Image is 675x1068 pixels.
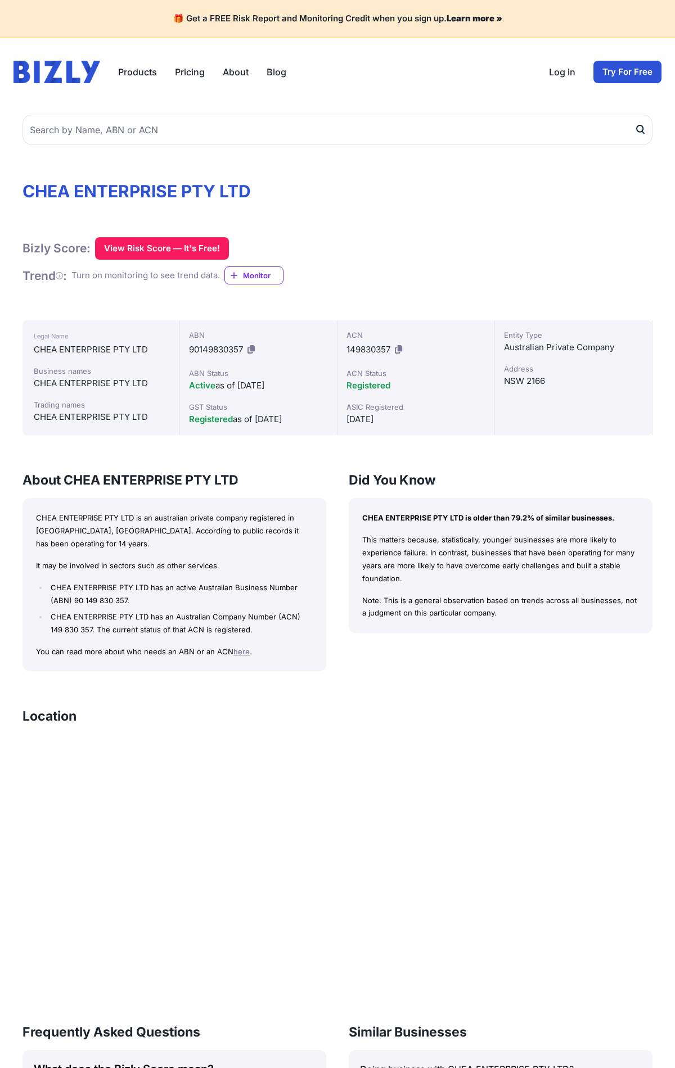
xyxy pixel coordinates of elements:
div: as of [DATE] [189,379,328,392]
a: About [223,65,249,79]
span: Registered [346,380,390,391]
span: 149830357 [346,344,390,355]
button: Products [118,65,157,79]
div: GST Status [189,401,328,413]
div: Business names [34,365,168,377]
button: View Risk Score — It's Free! [95,237,229,260]
h4: 🎁 Get a FREE Risk Report and Monitoring Credit when you sign up. [13,13,661,24]
span: Registered [189,414,233,424]
h3: Location [22,707,76,725]
p: Note: This is a general observation based on trends across all businesses, not a judgment on this... [362,594,639,620]
div: ACN [346,329,485,341]
span: 90149830357 [189,344,243,355]
li: CHEA ENTERPRISE PTY LTD has an Australian Company Number (ACN) 149 830 357. The current status of... [48,610,313,636]
div: Legal Name [34,329,168,343]
p: CHEA ENTERPRISE PTY LTD is an australian private company registered in [GEOGRAPHIC_DATA], [GEOGRA... [36,512,313,550]
a: Blog [267,65,286,79]
h1: CHEA ENTERPRISE PTY LTD [22,181,652,201]
div: NSW 2166 [504,374,643,388]
span: Active [189,380,215,391]
a: Pricing [175,65,205,79]
li: CHEA ENTERPRISE PTY LTD has an active Australian Business Number (ABN) 90 149 830 357. [48,581,313,607]
div: Address [504,363,643,374]
div: Entity Type [504,329,643,341]
div: as of [DATE] [189,413,328,426]
div: CHEA ENTERPRISE PTY LTD [34,343,168,356]
a: Learn more » [447,13,502,24]
p: CHEA ENTERPRISE PTY LTD is older than 79.2% of similar businesses. [362,512,639,524]
a: Log in [549,65,575,79]
h3: Frequently Asked Questions [22,1023,326,1041]
div: Trading names [34,399,168,410]
h3: About CHEA ENTERPRISE PTY LTD [22,471,326,489]
div: Turn on monitoring to see trend data. [71,269,220,282]
div: [DATE] [346,413,485,426]
p: This matters because, statistically, younger businesses are more likely to experience failure. In... [362,533,639,585]
a: Monitor [224,266,283,284]
span: Monitor [243,270,283,281]
a: here [233,647,250,656]
h1: Trend : [22,268,67,283]
p: You can read more about who needs an ABN or an ACN . [36,645,313,658]
div: Australian Private Company [504,341,643,354]
h1: Bizly Score: [22,241,91,256]
div: ABN [189,329,328,341]
h3: Similar Businesses [349,1023,652,1041]
a: Try For Free [593,61,661,83]
div: ASIC Registered [346,401,485,413]
div: CHEA ENTERPRISE PTY LTD [34,410,168,424]
div: CHEA ENTERPRISE PTY LTD [34,377,168,390]
h3: Did You Know [349,471,652,489]
p: It may be involved in sectors such as other services. [36,559,313,572]
input: Search by Name, ABN or ACN [22,115,652,145]
div: ACN Status [346,368,485,379]
div: ABN Status [189,368,328,379]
